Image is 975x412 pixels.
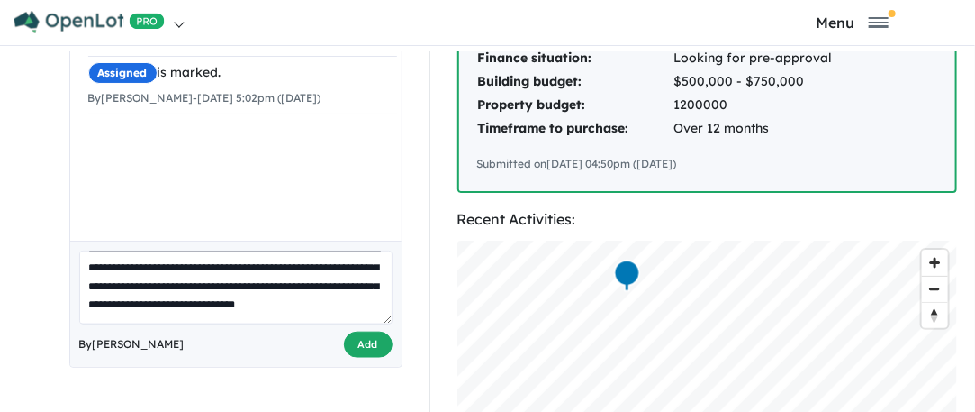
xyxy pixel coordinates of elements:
td: 1200000 [673,94,937,117]
td: Building budget: [477,70,673,94]
button: Add [344,332,393,358]
td: Finance situation: [477,47,673,70]
td: $500,000 - $750,000 [673,70,937,94]
div: Recent Activities: [457,207,957,232]
span: Assigned [88,62,158,84]
small: By [PERSON_NAME] - [DATE] 5:02pm ([DATE]) [88,91,321,105]
button: Zoom in [922,250,948,276]
td: Timeframe to purchase: [477,117,673,141]
div: is marked. [88,62,397,84]
button: Zoom out [922,276,948,302]
div: Map marker [613,259,640,292]
button: Toggle navigation [734,14,970,31]
td: Looking for pre-approval [673,47,937,70]
td: Property budget: [477,94,673,117]
img: Openlot PRO Logo White [14,11,165,33]
button: Reset bearing to north [922,302,948,328]
td: Over 12 months [673,117,937,141]
span: By [PERSON_NAME] [79,335,185,353]
span: Reset bearing to north [922,303,948,328]
div: Submitted on [DATE] 04:50pm ([DATE]) [477,155,937,173]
